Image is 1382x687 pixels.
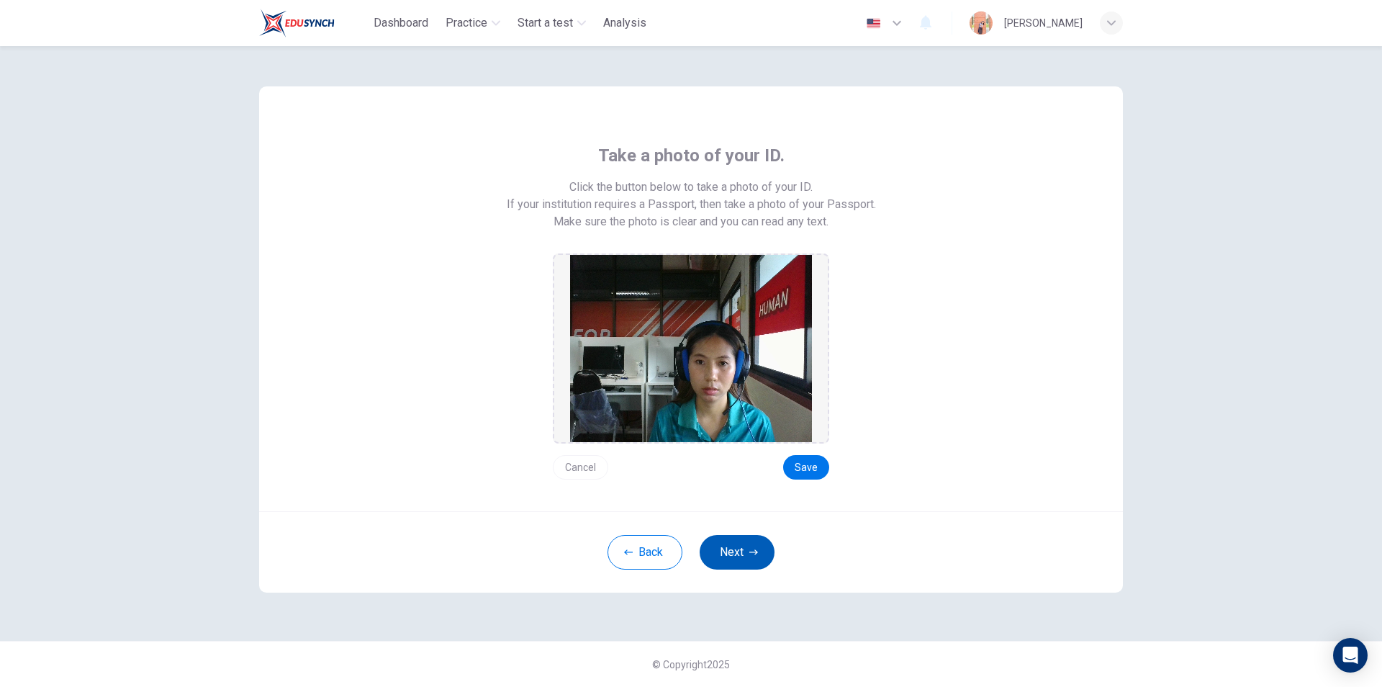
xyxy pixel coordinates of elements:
span: Analysis [603,14,646,32]
img: Profile picture [970,12,993,35]
span: Start a test [518,14,573,32]
button: Practice [440,10,506,36]
button: Cancel [553,455,608,480]
button: Analysis [597,10,652,36]
span: Make sure the photo is clear and you can read any text. [554,213,828,230]
button: Start a test [512,10,592,36]
span: Click the button below to take a photo of your ID. If your institution requires a Passport, then ... [507,179,876,213]
span: Take a photo of your ID. [598,144,785,167]
button: Dashboard [368,10,434,36]
img: preview screemshot [570,255,812,442]
div: [PERSON_NAME] [1004,14,1083,32]
button: Next [700,535,774,570]
img: Train Test logo [259,9,335,37]
button: Back [608,535,682,570]
div: Open Intercom Messenger [1333,638,1368,673]
a: Train Test logo [259,9,368,37]
span: Practice [446,14,487,32]
span: Dashboard [374,14,428,32]
img: en [864,18,882,29]
span: © Copyright 2025 [652,659,730,670]
button: Save [783,455,829,480]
